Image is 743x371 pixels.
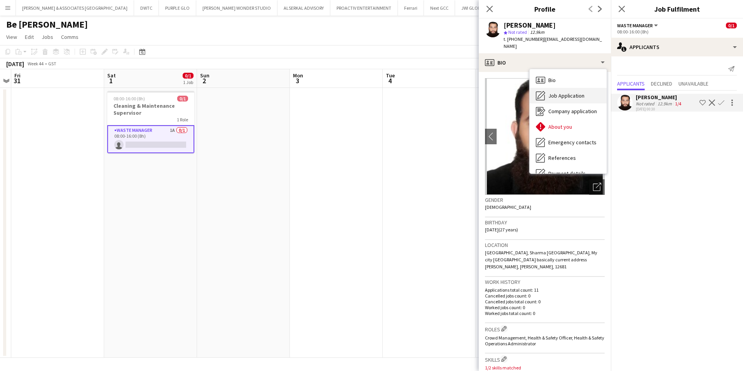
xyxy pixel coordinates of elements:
[485,293,605,299] p: Cancelled jobs count: 0
[479,4,611,14] h3: Profile
[504,36,602,49] span: | [EMAIL_ADDRESS][DOMAIN_NAME]
[548,92,584,99] span: Job Application
[14,72,21,79] span: Fri
[548,123,572,130] span: About you
[485,355,605,363] h3: Skills
[636,107,683,112] div: [DATE] 00:30
[485,78,605,195] img: Crew avatar or photo
[107,72,116,79] span: Sat
[504,36,544,42] span: t. [PHONE_NUMBER]
[485,335,604,346] span: Crowd Management, Health & Safety Officer, Health & Safety Operations Administrator
[548,77,556,84] span: Bio
[485,287,605,293] p: Applications total count: 11
[504,22,556,29] div: [PERSON_NAME]
[548,108,597,115] span: Company application
[528,29,546,35] span: 12.9km
[25,33,34,40] span: Edit
[678,81,708,86] span: Unavailable
[48,61,56,66] div: GST
[530,119,607,135] div: About you
[530,88,607,103] div: Job Application
[508,29,527,35] span: Not rated
[485,219,605,226] h3: Birthday
[107,102,194,116] h3: Cleaning & Maintenance Supervisor
[530,103,607,119] div: Company application
[485,204,531,210] span: [DEMOGRAPHIC_DATA]
[485,365,605,371] p: 1/2 skills matched
[183,79,193,85] div: 1 Job
[134,0,159,16] button: DWTC
[106,76,116,85] span: 1
[479,53,611,72] div: Bio
[636,101,656,107] div: Not rated
[611,4,743,14] h3: Job Fulfilment
[478,76,489,85] span: 5
[6,60,24,68] div: [DATE]
[617,29,737,35] div: 08:00-16:00 (8h)
[42,33,53,40] span: Jobs
[548,170,586,177] span: Payment details
[617,23,653,28] span: Waste Manager
[199,76,209,85] span: 2
[177,117,188,122] span: 1 Role
[13,76,21,85] span: 31
[530,72,607,88] div: Bio
[485,278,605,285] h3: Work history
[424,0,455,16] button: Next GCC
[617,81,645,86] span: Applicants
[16,0,134,16] button: [PERSON_NAME] & ASSOCIATES [GEOGRAPHIC_DATA]
[651,81,672,86] span: Declined
[485,310,605,316] p: Worked jobs total count: 0
[277,0,330,16] button: ALSERKAL ADVISORY
[177,96,188,101] span: 0/1
[107,91,194,153] app-job-card: 08:00-16:00 (8h)0/1Cleaning & Maintenance Supervisor1 RoleWaste Manager1A0/108:00-16:00 (8h)
[656,101,673,107] div: 12.9km
[675,101,681,107] app-skills-label: 1/4
[636,94,683,101] div: [PERSON_NAME]
[292,76,303,85] span: 3
[530,166,607,181] div: Payment details
[107,125,194,153] app-card-role: Waste Manager1A0/108:00-16:00 (8h)
[530,150,607,166] div: References
[530,135,607,150] div: Emergency contacts
[386,72,395,79] span: Tue
[159,0,196,16] button: PURPLE GLO
[183,73,194,79] span: 0/1
[61,33,78,40] span: Comms
[398,0,424,16] button: Ferrari
[485,196,605,203] h3: Gender
[548,154,576,161] span: References
[589,179,605,195] div: Open photos pop-in
[22,32,37,42] a: Edit
[611,38,743,56] div: Applicants
[617,23,659,28] button: Waste Manager
[385,76,395,85] span: 4
[3,32,20,42] a: View
[330,0,398,16] button: PROACTIV ENTERTAINMENT
[200,72,209,79] span: Sun
[485,304,605,310] p: Worked jobs count: 0
[113,96,145,101] span: 08:00-16:00 (8h)
[26,61,45,66] span: Week 44
[485,227,518,233] span: [DATE] (27 years)
[6,19,88,30] h1: Be [PERSON_NAME]
[726,23,737,28] span: 0/1
[6,33,17,40] span: View
[548,139,596,146] span: Emergency contacts
[485,250,597,269] span: [GEOGRAPHIC_DATA], Sharma [GEOGRAPHIC_DATA], My city [GEOGRAPHIC_DATA] basically current address ...
[485,325,605,333] h3: Roles
[58,32,82,42] a: Comms
[196,0,277,16] button: [PERSON_NAME] WONDER STUDIO
[485,299,605,304] p: Cancelled jobs total count: 0
[455,0,492,16] button: JWI GLOBAL
[485,241,605,248] h3: Location
[38,32,56,42] a: Jobs
[293,72,303,79] span: Mon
